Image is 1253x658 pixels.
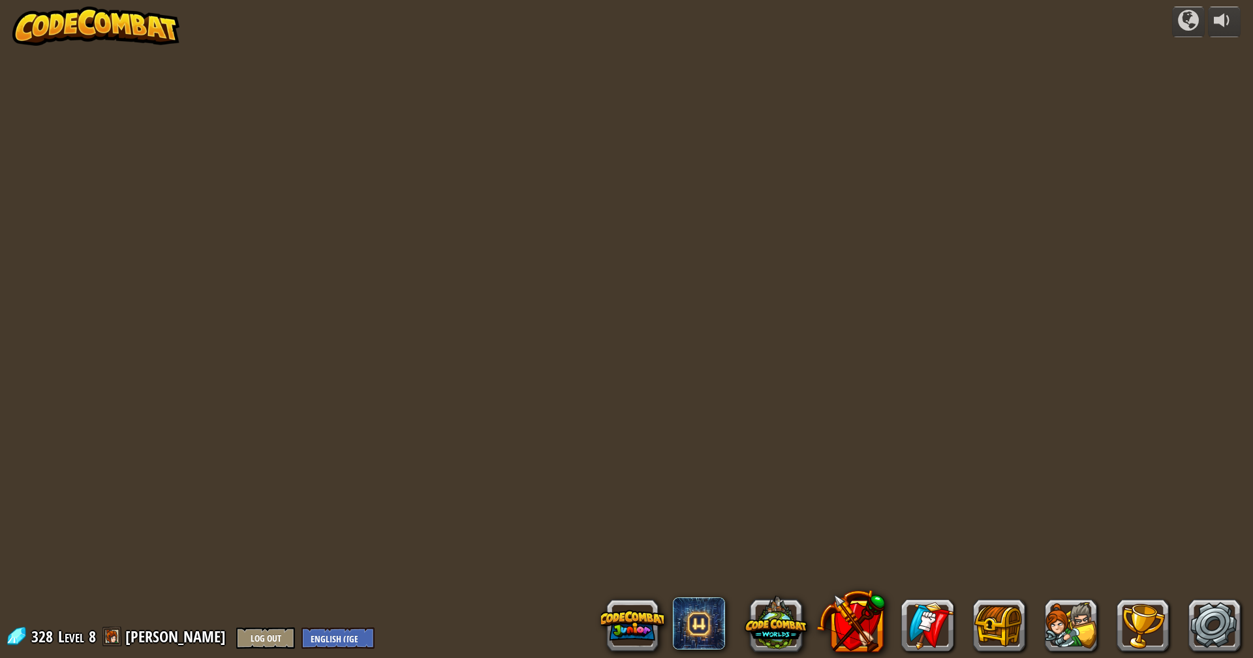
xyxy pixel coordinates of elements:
button: Adjust volume [1208,7,1241,37]
button: Log Out [236,627,295,649]
span: 8 [89,626,96,647]
a: [PERSON_NAME] [125,626,230,647]
button: Campaigns [1172,7,1205,37]
span: Level [58,626,84,648]
img: CodeCombat - Learn how to code by playing a game [12,7,179,46]
span: 328 [31,626,57,647]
